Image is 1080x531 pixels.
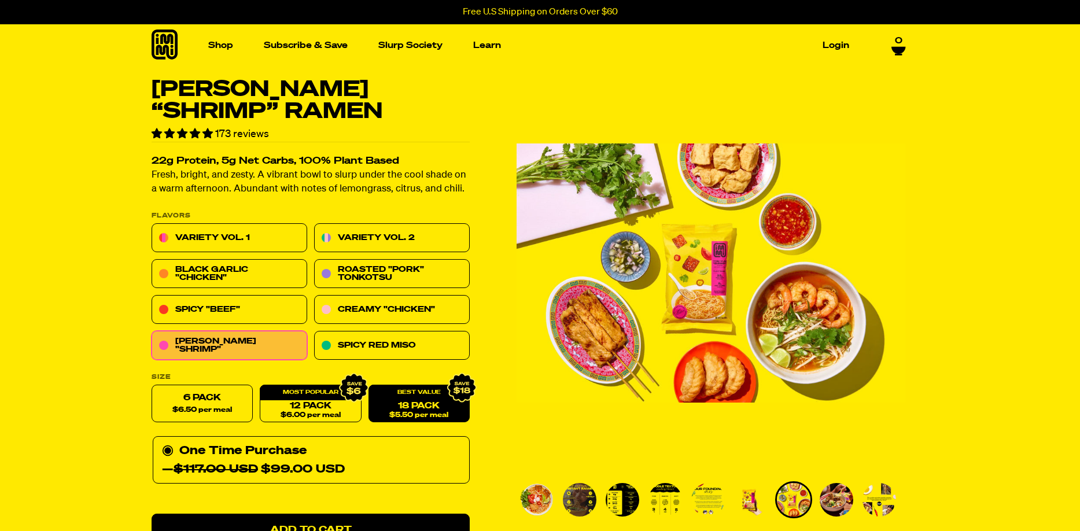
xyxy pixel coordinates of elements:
img: Tom Yum “Shrimp” Ramen [691,483,725,517]
li: Go to slide 5 [690,481,727,518]
p: Flavors [152,213,470,219]
img: Tom Yum “Shrimp” Ramen [606,483,639,517]
h1: [PERSON_NAME] “Shrimp” Ramen [152,79,470,123]
iframe: Marketing Popup [6,479,109,525]
a: 18 Pack$5.50 per meal [368,385,469,423]
span: $5.50 per meal [389,412,448,419]
span: 173 reviews [215,129,269,139]
img: Tom Yum “Shrimp” Ramen [820,483,853,517]
img: Tom Yum “Shrimp” Ramen [777,483,810,517]
a: Slurp Society [374,36,447,54]
a: Login [818,36,854,54]
div: One Time Purchase [153,437,470,484]
label: 6 Pack [152,385,253,423]
p: Fresh, bright, and zesty. A vibrant bowl to slurp under the cool shade on a warm afternoon. Abund... [152,169,470,197]
li: Go to slide 4 [647,481,684,518]
span: $6.50 per meal [172,407,232,414]
a: Variety Vol. 1 [152,224,307,253]
span: 4.84 stars [152,129,215,139]
h2: 22g Protein, 5g Net Carbs, 100% Plant Based [152,157,470,167]
div: PDP main carousel thumbnails [517,481,905,518]
li: Go to slide 7 [775,481,812,518]
a: Spicy Red Miso [314,331,470,360]
div: PDP main carousel [517,79,905,467]
li: Go to slide 9 [861,481,898,518]
a: Spicy "Beef" [152,296,307,325]
img: Tom Yum “Shrimp” Ramen [563,483,596,517]
label: Size [152,374,470,381]
a: 0 [891,32,906,51]
del: $117.00 USD [174,464,258,475]
img: Tom Yum “Shrimp” Ramen [520,483,554,517]
li: Go to slide 8 [818,481,855,518]
img: Tom Yum “Shrimp” Ramen [734,483,768,517]
nav: Main navigation [204,24,854,67]
a: Shop [204,36,238,54]
li: Go to slide 3 [604,481,641,518]
span: 0 [895,32,902,42]
li: Go to slide 6 [732,481,769,518]
p: Free U.S Shipping on Orders Over $60 [463,7,618,17]
a: Learn [469,36,506,54]
a: Roasted "Pork" Tonkotsu [314,260,470,289]
img: Tom Yum “Shrimp” Ramen [648,483,682,517]
a: Variety Vol. 2 [314,224,470,253]
li: 7 of 9 [517,79,905,467]
li: Go to slide 2 [561,481,598,518]
a: [PERSON_NAME] "Shrimp" [152,331,307,360]
a: 12 Pack$6.00 per meal [260,385,361,423]
img: Tom Yum “Shrimp” Ramen [862,483,896,517]
a: Black Garlic "Chicken" [152,260,307,289]
a: Creamy "Chicken" [314,296,470,325]
img: Tom Yum “Shrimp” Ramen [517,79,905,467]
li: Go to slide 1 [518,481,555,518]
span: — $99.00 USD [162,460,345,479]
a: Subscribe & Save [259,36,352,54]
span: $6.00 per meal [280,412,340,419]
